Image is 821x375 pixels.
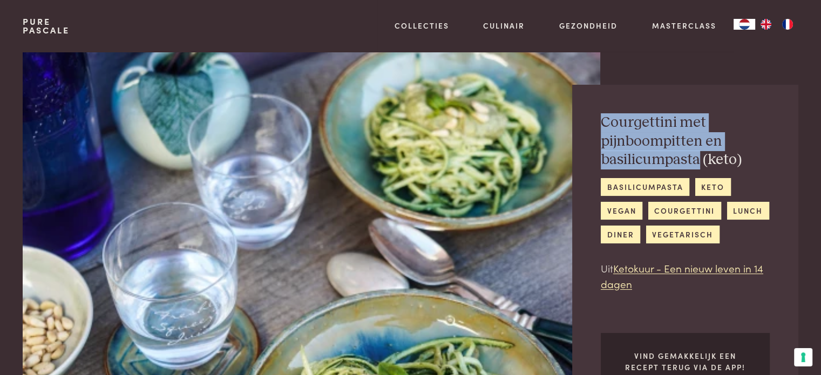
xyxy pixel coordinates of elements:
[601,178,689,196] a: basilicumpasta
[695,178,731,196] a: keto
[618,350,752,372] p: Vind gemakkelijk een recept terug via de app!
[734,19,755,30] div: Language
[395,20,449,31] a: Collecties
[601,226,640,243] a: diner
[794,348,812,366] button: Uw voorkeuren voor toestemming voor trackingtechnologieën
[483,20,525,31] a: Culinair
[652,20,716,31] a: Masterclass
[559,20,618,31] a: Gezondheid
[734,19,798,30] aside: Language selected: Nederlands
[601,202,642,220] a: vegan
[755,19,798,30] ul: Language list
[601,261,763,291] a: Ketokuur - Een nieuw leven in 14 dagen
[755,19,777,30] a: EN
[727,202,769,220] a: lunch
[777,19,798,30] a: FR
[23,17,70,35] a: PurePascale
[648,202,721,220] a: courgettini
[734,19,755,30] a: NL
[601,261,770,291] p: Uit
[646,226,720,243] a: vegetarisch
[601,113,770,169] h2: Courgettini met pijnboompitten en basilicumpasta (keto)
